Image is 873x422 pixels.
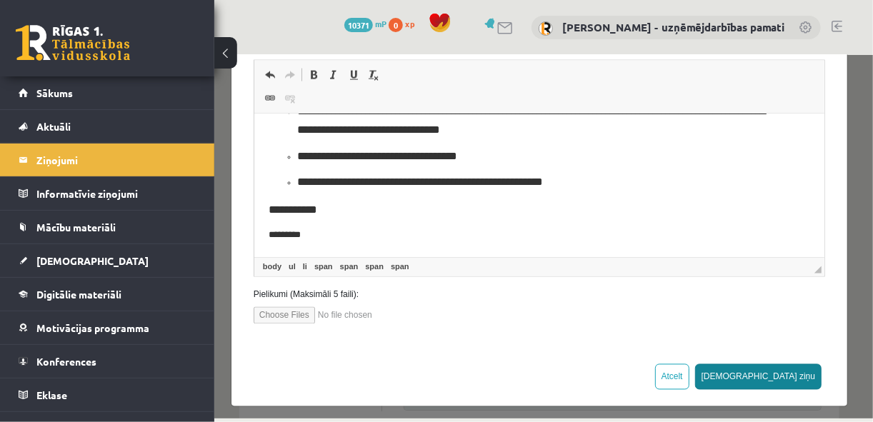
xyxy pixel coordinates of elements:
legend: Informatīvie ziņojumi [36,177,196,210]
span: Konferences [36,355,96,368]
a: span elements [123,206,147,218]
a: Pasvītrojums (vadīšanas taustiņš+U) [129,11,149,29]
a: Mācību materiāli [19,211,196,243]
a: Aktuāli [19,110,196,143]
legend: Ziņojumi [36,144,196,176]
a: Slīpraksts (vadīšanas taustiņš+I) [109,11,129,29]
label: Pielikumi (Maksimāli 5 faili): [29,233,622,246]
a: li elements [86,206,96,218]
span: [DEMOGRAPHIC_DATA] [36,254,149,267]
a: span elements [148,206,172,218]
span: xp [405,18,414,29]
a: Ziņojumi [19,144,196,176]
span: Digitālie materiāli [36,288,121,301]
a: Rīgas 1. Tālmācības vidusskola [16,25,130,61]
img: Solvita Kozlovska - uzņēmējdarbības pamati [539,21,553,36]
button: [DEMOGRAPHIC_DATA] ziņu [481,309,608,335]
a: 10371 mP [344,18,386,29]
span: Mācību materiāli [36,221,116,233]
a: Eklase [19,378,196,411]
span: 10371 [344,18,373,32]
iframe: Bagātinātā teksta redaktors, wiswyg-editor-47024884858840-1757354323-677 [40,59,611,202]
span: 0 [389,18,403,32]
span: Aktuāli [36,120,71,133]
a: Atkārtot (vadīšanas taustiņš+Y) [66,11,86,29]
span: Motivācijas programma [36,321,149,334]
a: span elements [97,206,121,218]
span: Sākums [36,86,73,99]
a: Informatīvie ziņojumi [19,177,196,210]
a: body elements [46,206,70,218]
a: [PERSON_NAME] - uzņēmējdarbības pamati [562,20,784,34]
a: Konferences [19,345,196,378]
a: Digitālie materiāli [19,278,196,311]
span: Eklase [36,388,67,401]
a: Motivācijas programma [19,311,196,344]
button: Atcelt [441,309,475,335]
a: Atsaistīt [66,34,86,53]
a: ul elements [71,206,84,218]
span: mP [375,18,386,29]
a: Noņemt stilus [149,11,169,29]
a: Saite (vadīšanas taustiņš+K) [46,34,66,53]
a: [DEMOGRAPHIC_DATA] [19,244,196,277]
a: 0 xp [389,18,421,29]
a: span elements [174,206,198,218]
a: Sākums [19,76,196,109]
span: Mērogot [600,211,607,218]
a: Treknraksts (vadīšanas taustiņš+B) [89,11,109,29]
a: Atcelt (vadīšanas taustiņš+Z) [46,11,66,29]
